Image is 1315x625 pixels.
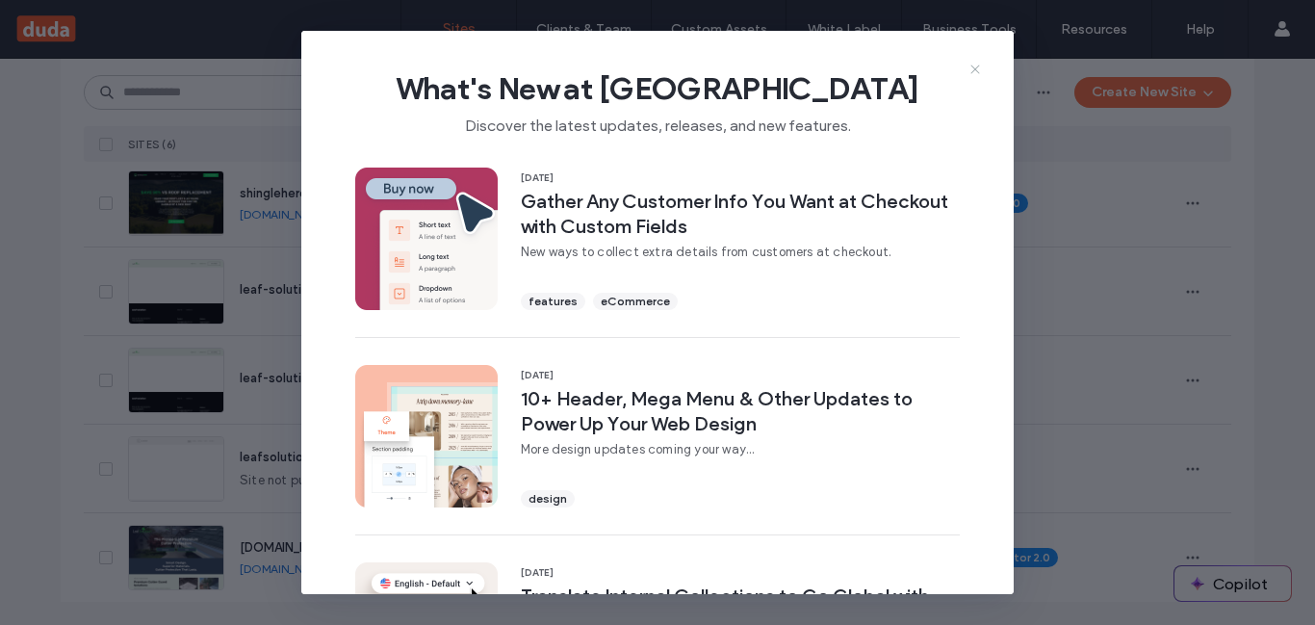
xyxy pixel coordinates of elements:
[521,386,960,436] span: 10+ Header, Mega Menu & Other Updates to Power Up Your Web Design
[521,369,960,382] span: [DATE]
[529,293,578,310] span: features
[521,440,960,459] span: More design updates coming your way...
[521,566,960,580] span: [DATE]
[521,189,960,239] span: Gather Any Customer Info You Want at Checkout with Custom Fields
[601,293,670,310] span: eCommerce
[521,243,960,262] span: New ways to collect extra details from customers at checkout.
[521,171,960,185] span: [DATE]
[332,108,983,137] span: Discover the latest updates, releases, and new features.
[529,490,567,508] span: design
[332,69,983,108] span: What's New at [GEOGRAPHIC_DATA]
